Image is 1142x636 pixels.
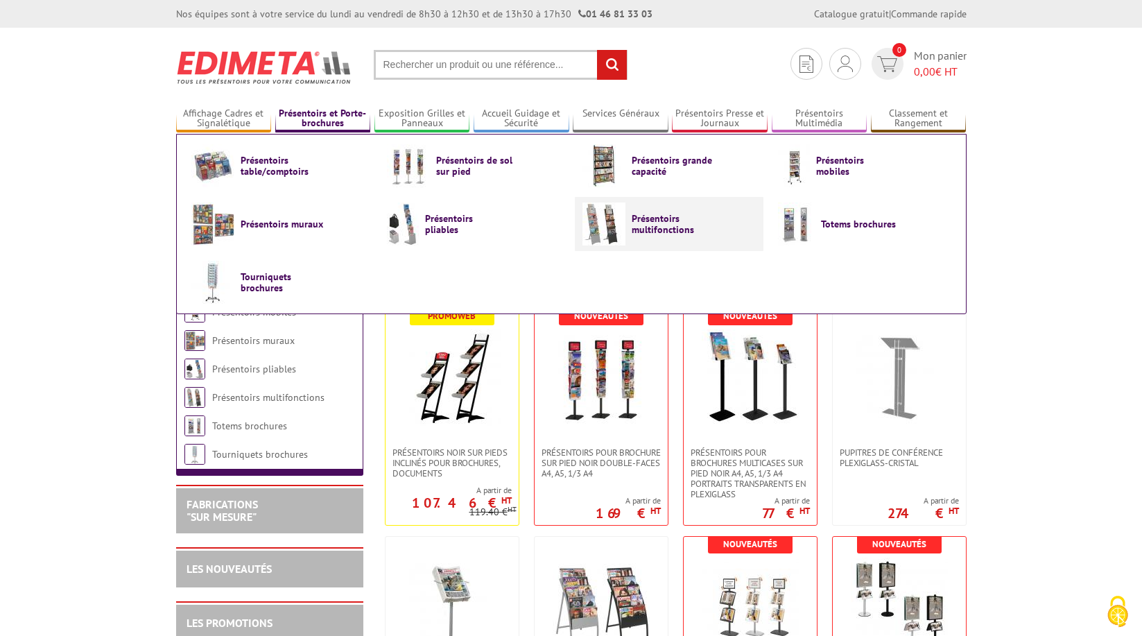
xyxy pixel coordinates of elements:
img: Présentoirs table/comptoirs [191,144,234,187]
img: Cookies (fenêtre modale) [1100,594,1135,629]
span: Présentoirs grande capacité [632,155,715,177]
img: Présentoirs mobiles [778,144,810,187]
a: Présentoirs NOIR sur pieds inclinés pour brochures, documents [386,447,519,479]
img: Présentoirs pliables [387,203,419,246]
b: Nouveautés [574,310,628,322]
a: Présentoirs muraux [212,334,295,347]
a: Présentoirs de sol sur pied [387,144,560,187]
button: Cookies (fenêtre modale) [1093,589,1142,636]
input: Rechercher un produit ou une référence... [374,50,628,80]
a: Services Généraux [573,108,668,130]
a: LES NOUVEAUTÉS [187,562,272,576]
span: A partir de [596,495,661,506]
a: Présentoirs pliables [387,203,560,246]
a: Tourniquets brochures [212,448,308,461]
span: Tourniquets brochures [241,271,324,293]
sup: HT [799,505,810,517]
a: Présentoirs mobiles [778,144,951,187]
a: Exposition Grilles et Panneaux [374,108,470,130]
a: Totems brochures [212,420,287,432]
span: A partir de [888,495,959,506]
sup: HT [508,504,517,514]
span: Mon panier [914,48,967,80]
img: Totems brochures [184,415,205,436]
span: Présentoirs muraux [241,218,324,230]
a: Présentoirs Multimédia [772,108,867,130]
a: Présentoirs pliables [212,363,296,375]
p: 274 € [888,509,959,517]
img: Tourniquets brochures [191,261,234,304]
span: Présentoirs pliables [425,213,508,235]
b: Nouveautés [723,310,777,322]
b: Nouveautés [723,538,777,550]
a: Pupitres de conférence plexiglass-cristal [833,447,966,468]
sup: HT [650,505,661,517]
img: Présentoirs pour brochures multicases sur pied NOIR A4, A5, 1/3 A4 Portraits transparents en plex... [702,329,799,427]
img: Présentoirs pour brochure sur pied NOIR double-faces A4, A5, 1/3 A4 [553,329,650,427]
sup: HT [501,495,512,506]
a: Présentoirs multifonctions [582,203,756,246]
a: Classement et Rangement [871,108,967,130]
a: Tourniquets brochures [191,261,365,304]
span: Présentoirs NOIR sur pieds inclinés pour brochures, documents [392,447,512,479]
img: Présentoirs grande capacité [582,144,625,187]
span: Présentoirs table/comptoirs [241,155,324,177]
img: Pupitres de conférence plexiglass-cristal [851,329,948,427]
a: Présentoirs Presse et Journaux [672,108,768,130]
div: | [814,7,967,21]
a: Accueil Guidage et Sécurité [474,108,569,130]
img: Présentoirs NOIR sur pieds inclinés pour brochures, documents [404,329,501,426]
img: Totems brochures [778,203,815,246]
a: Commande rapide [891,8,967,20]
span: Présentoirs mobiles [816,155,899,177]
a: Présentoirs pour brochure sur pied NOIR double-faces A4, A5, 1/3 A4 [535,447,668,479]
img: Présentoirs pliables [184,359,205,379]
b: Promoweb [428,310,476,322]
a: Affichage Cadres et Signalétique [176,108,272,130]
a: Présentoirs muraux [191,203,365,246]
a: Totems brochures [778,203,951,246]
a: devis rapide 0 Mon panier 0,00€ HT [868,48,967,80]
img: devis rapide [877,56,897,72]
input: rechercher [597,50,627,80]
img: Présentoirs multifonctions [582,203,625,246]
img: Présentoirs de sol sur pied [387,144,430,187]
p: 77 € [762,509,810,517]
img: Présentoirs muraux [191,203,234,246]
span: € HT [914,64,967,80]
div: Nos équipes sont à votre service du lundi au vendredi de 8h30 à 12h30 et de 13h30 à 17h30 [176,7,652,21]
a: Présentoirs table/comptoirs [191,144,365,187]
span: Présentoirs multifonctions [632,213,715,235]
span: Pupitres de conférence plexiglass-cristal [840,447,959,468]
a: Présentoirs et Porte-brochures [275,108,371,130]
a: Présentoirs multifonctions [212,391,325,404]
img: Présentoirs multifonctions [184,387,205,408]
a: Présentoirs grande capacité [582,144,756,187]
span: 0 [892,43,906,57]
p: 107.46 € [412,499,512,507]
img: Tourniquets brochures [184,444,205,465]
sup: HT [949,505,959,517]
strong: 01 46 81 33 03 [578,8,652,20]
span: Présentoirs de sol sur pied [436,155,519,177]
img: Edimeta [176,42,353,93]
a: FABRICATIONS"Sur Mesure" [187,497,258,524]
span: Présentoirs pour brochures multicases sur pied NOIR A4, A5, 1/3 A4 Portraits transparents en plex... [691,447,810,499]
a: Présentoirs pour brochures multicases sur pied NOIR A4, A5, 1/3 A4 Portraits transparents en plex... [684,447,817,499]
a: Catalogue gratuit [814,8,889,20]
img: Présentoirs muraux [184,330,205,351]
img: devis rapide [838,55,853,72]
p: 119.40 € [469,507,517,517]
b: Nouveautés [872,538,926,550]
span: A partir de [386,485,512,496]
p: 169 € [596,509,661,517]
span: Présentoirs pour brochure sur pied NOIR double-faces A4, A5, 1/3 A4 [542,447,661,479]
span: A partir de [762,495,810,506]
img: devis rapide [799,55,813,73]
span: 0,00 [914,65,935,78]
a: LES PROMOTIONS [187,616,272,630]
span: Totems brochures [821,218,904,230]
